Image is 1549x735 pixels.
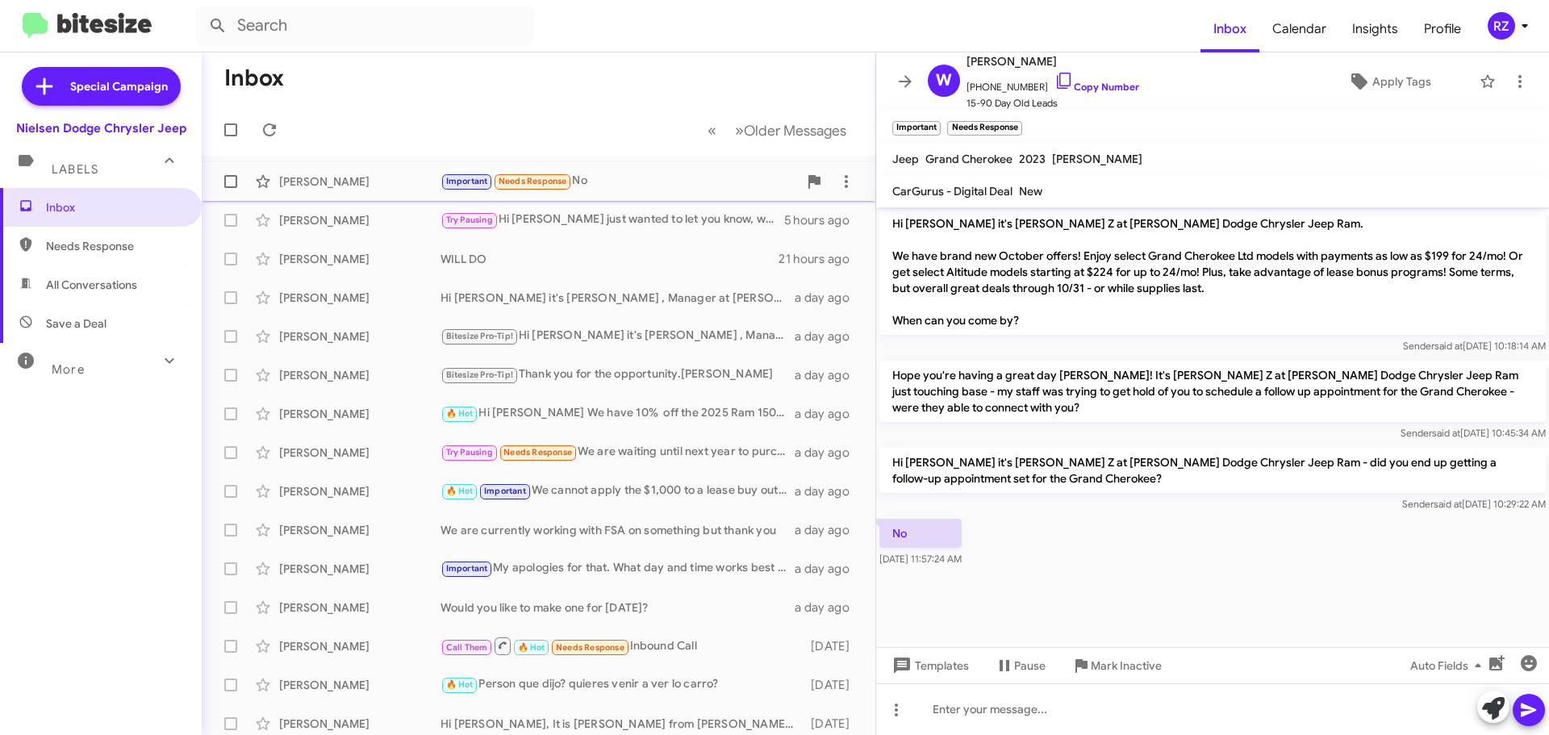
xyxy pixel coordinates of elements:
span: Auto Fields [1410,651,1488,680]
p: Hi [PERSON_NAME] it's [PERSON_NAME] Z at [PERSON_NAME] Dodge Chrysler Jeep Ram - did you end up g... [879,448,1546,493]
p: Hope you're having a great day [PERSON_NAME]! It's [PERSON_NAME] Z at [PERSON_NAME] Dodge Chrysle... [879,361,1546,422]
span: « [708,120,716,140]
span: Needs Response [46,238,183,254]
div: We are currently working with FSA on something but thank you [440,522,795,538]
span: Try Pausing [446,215,493,225]
div: Nielsen Dodge Chrysler Jeep [16,120,186,136]
div: Hi [PERSON_NAME] We have 10% off the 2025 Ram 1500 right now plus the1000.00 until [DATE]. Why do... [440,404,795,423]
span: All Conversations [46,277,137,293]
span: Sender [DATE] 10:18:14 AM [1403,340,1546,352]
p: No [879,519,962,548]
div: [PERSON_NAME] [279,716,440,732]
span: 2023 [1019,152,1046,166]
span: Templates [889,651,969,680]
span: Grand Cherokee [925,152,1012,166]
div: [PERSON_NAME] [279,406,440,422]
span: 🔥 Hot [518,642,545,653]
button: Apply Tags [1306,67,1472,96]
span: Important [446,563,488,574]
div: [PERSON_NAME] [279,173,440,190]
span: Important [446,176,488,186]
div: [PERSON_NAME] [279,445,440,461]
a: Insights [1339,6,1411,52]
div: Would you like to make one for [DATE]? [440,599,795,616]
div: WILL DO [440,251,779,267]
small: Important [892,121,941,136]
div: a day ago [795,290,862,306]
div: 21 hours ago [779,251,862,267]
span: Sender [DATE] 10:45:34 AM [1401,427,1546,439]
span: Jeep [892,152,919,166]
div: Hi [PERSON_NAME] just wanted to let you know, when you come in to ask for [PERSON_NAME] [440,211,784,229]
div: [DATE] [803,638,862,654]
button: Mark Inactive [1058,651,1175,680]
div: a day ago [795,599,862,616]
span: [DATE] 11:57:24 AM [879,553,962,565]
div: [PERSON_NAME] [279,290,440,306]
button: Templates [876,651,982,680]
span: Inbox [46,199,183,215]
span: More [52,362,85,377]
div: [PERSON_NAME] [279,638,440,654]
div: a day ago [795,561,862,577]
span: [PERSON_NAME] [1052,152,1142,166]
span: 🔥 Hot [446,408,474,419]
small: Needs Response [947,121,1021,136]
a: Profile [1411,6,1474,52]
div: a day ago [795,483,862,499]
button: Next [725,114,856,147]
div: [PERSON_NAME] [279,212,440,228]
span: 🔥 Hot [446,679,474,690]
div: Thank you for the opportunity.[PERSON_NAME] [440,365,795,384]
span: CarGurus - Digital Deal [892,184,1012,198]
h1: Inbox [224,65,284,91]
span: Older Messages [744,122,846,140]
span: Labels [52,162,98,177]
span: said at [1432,427,1460,439]
div: [PERSON_NAME] [279,483,440,499]
span: New [1019,184,1042,198]
div: [PERSON_NAME] [279,251,440,267]
span: Try Pausing [446,447,493,457]
span: Important [484,486,526,496]
div: Inbound Call [440,636,803,656]
a: Special Campaign [22,67,181,106]
div: a day ago [795,445,862,461]
div: Person que dijo? quieres venir a ver lo carro? [440,675,803,694]
div: [PERSON_NAME] [279,328,440,345]
div: a day ago [795,328,862,345]
span: Bitesize Pro-Tip! [446,331,513,341]
div: Hi [PERSON_NAME] it's [PERSON_NAME] , Manager at [PERSON_NAME] Dodge Chrysler Jeep Ram. Thanks ag... [440,290,795,306]
span: Save a Deal [46,315,106,332]
span: Needs Response [503,447,572,457]
div: RZ [1488,12,1515,40]
span: Sender [DATE] 10:29:22 AM [1402,498,1546,510]
span: 15-90 Day Old Leads [967,95,1139,111]
button: Auto Fields [1397,651,1501,680]
div: a day ago [795,406,862,422]
div: We are waiting until next year to purchase a new pacifica. I'll get in touch with you then. [440,443,795,461]
div: [DATE] [803,677,862,693]
input: Search [195,6,534,45]
span: Needs Response [556,642,624,653]
nav: Page navigation example [699,114,856,147]
span: Needs Response [499,176,567,186]
span: Mark Inactive [1091,651,1162,680]
div: My apologies for that. What day and time works best for you? [440,559,795,578]
div: [PERSON_NAME] [279,677,440,693]
div: 5 hours ago [784,212,862,228]
p: Hi [PERSON_NAME] it's [PERSON_NAME] Z at [PERSON_NAME] Dodge Chrysler Jeep Ram. We have brand new... [879,209,1546,335]
span: [PERSON_NAME] [967,52,1139,71]
span: Pause [1014,651,1046,680]
a: Calendar [1259,6,1339,52]
button: Pause [982,651,1058,680]
button: RZ [1474,12,1531,40]
a: Inbox [1200,6,1259,52]
span: [PHONE_NUMBER] [967,71,1139,95]
span: Bitesize Pro-Tip! [446,370,513,380]
div: [PERSON_NAME] [279,367,440,383]
span: » [735,120,744,140]
span: said at [1434,340,1463,352]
